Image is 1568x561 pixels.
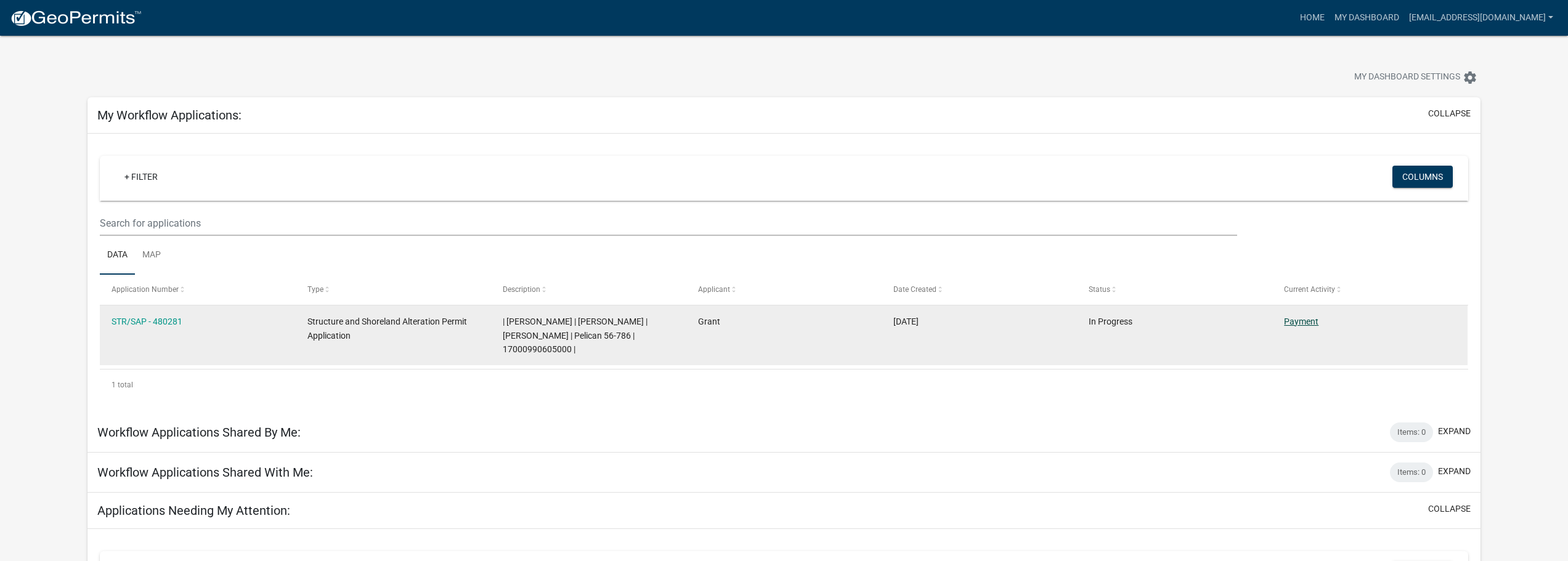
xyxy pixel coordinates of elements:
[491,275,686,304] datatable-header-cell: Description
[1392,166,1453,188] button: Columns
[307,285,323,294] span: Type
[1284,317,1318,326] a: Payment
[100,236,135,275] a: Data
[1295,6,1330,30] a: Home
[87,134,1481,413] div: collapse
[1404,6,1558,30] a: [EMAIL_ADDRESS][DOMAIN_NAME]
[893,285,936,294] span: Date Created
[97,503,290,518] h5: Applications Needing My Attention:
[686,275,882,304] datatable-header-cell: Applicant
[1354,70,1460,85] span: My Dashboard Settings
[503,285,540,294] span: Description
[1390,462,1433,482] div: Items: 0
[1428,107,1471,120] button: collapse
[100,275,295,304] datatable-header-cell: Application Number
[1284,285,1335,294] span: Current Activity
[295,275,490,304] datatable-header-cell: Type
[97,108,242,123] h5: My Workflow Applications:
[1438,465,1471,478] button: expand
[1438,425,1471,438] button: expand
[100,211,1237,236] input: Search for applications
[1089,317,1132,326] span: In Progress
[1330,6,1404,30] a: My Dashboard
[112,285,179,294] span: Application Number
[115,166,168,188] a: + Filter
[1089,285,1110,294] span: Status
[698,317,720,326] span: Grant
[112,317,182,326] a: STR/SAP - 480281
[97,465,313,480] h5: Workflow Applications Shared With Me:
[698,285,730,294] span: Applicant
[100,369,1468,400] div: 1 total
[503,317,648,355] span: | Kyle Westergard | RUSSELL M ASKEW | LISA L ASKEW | Pelican 56-786 | 17000990605000 |
[1463,70,1477,85] i: settings
[1077,275,1272,304] datatable-header-cell: Status
[1344,65,1487,89] button: My Dashboard Settingssettings
[1272,275,1468,304] datatable-header-cell: Current Activity
[1390,422,1433,442] div: Items: 0
[97,425,301,440] h5: Workflow Applications Shared By Me:
[1428,502,1471,515] button: collapse
[893,317,919,326] span: 09/18/2025
[307,317,467,341] span: Structure and Shoreland Alteration Permit Application
[882,275,1077,304] datatable-header-cell: Date Created
[135,236,168,275] a: Map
